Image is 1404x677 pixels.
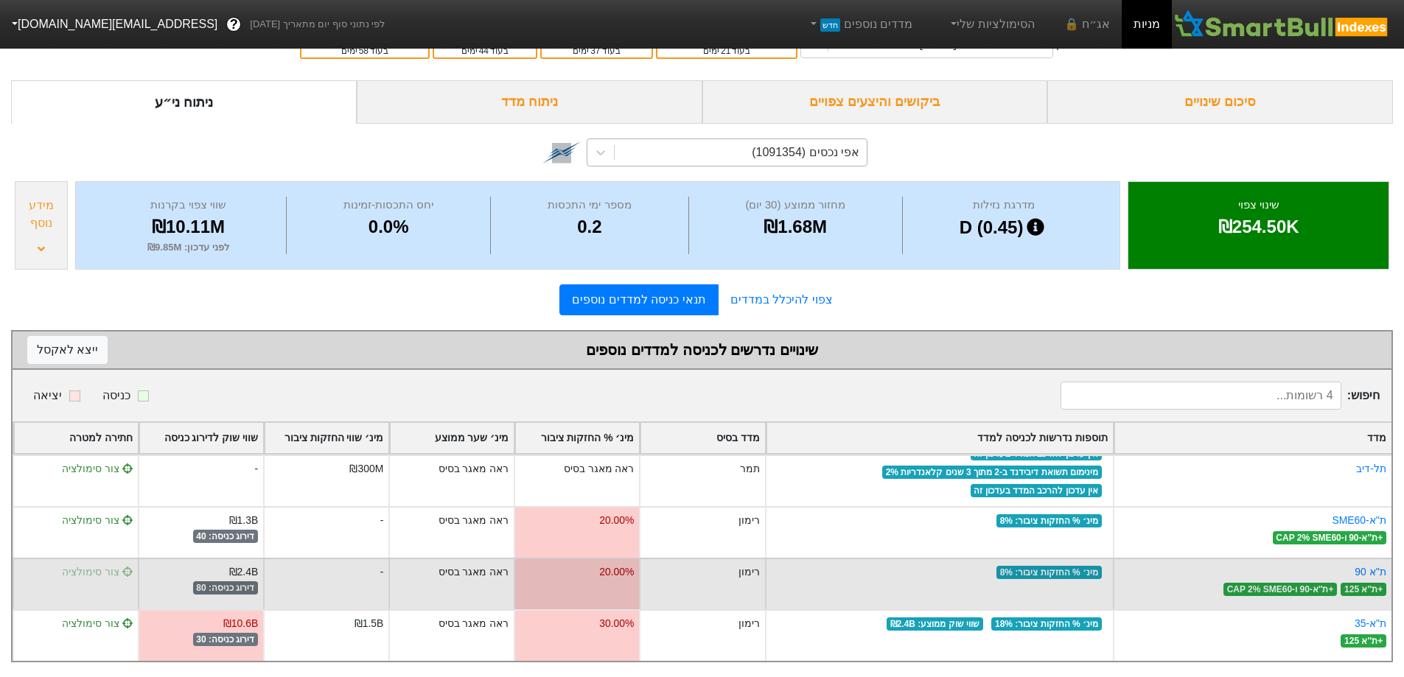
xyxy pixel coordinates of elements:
[27,339,1377,361] div: שינויים נדרשים לכניסה למדדים נוספים
[599,513,634,528] div: 20.00%
[495,214,684,240] div: 0.2
[693,197,898,214] div: מחזור ממוצע (30 יום)
[766,423,1113,453] div: Toggle SortBy
[942,10,1041,39] a: הסימולציות שלי
[229,513,259,528] div: ₪1.3B
[19,197,63,232] div: מידע נוסף
[1355,566,1386,578] a: ת''א 90
[355,616,384,631] div: ₪1.5B
[390,423,514,453] div: Toggle SortBy
[439,564,509,580] div: ראה מאגר בסיס
[887,617,983,631] span: שווי שוק ממוצע : ₪2.4B
[33,387,62,404] div: יציאה
[752,144,859,161] div: אפי נכסים (1091354)
[94,197,282,214] div: שווי צפוי בקרנות
[971,484,1102,497] span: אין עדכון להרכב המדד בעדכון זה
[94,240,282,255] div: לפני עדכון : ₪9.85M
[1061,382,1380,410] span: חיפוש :
[102,387,130,404] div: כניסה
[11,80,357,124] div: ניתוח ני״ע
[349,461,383,477] div: ₪300M
[1061,382,1341,410] input: 4 רשומות...
[801,10,918,39] a: מדדים נוספיםחדש
[639,558,764,609] div: רימון
[62,617,133,629] span: צור סימולציה
[380,564,384,580] div: -
[250,17,385,32] span: לפי נתוני סוף יום מתאריך [DATE]
[1172,10,1392,39] img: SmartBull
[719,285,845,315] a: צפוי להיכלל במדדים
[820,18,840,32] span: חדש
[439,461,509,477] div: ראה מאגר בסיס
[702,80,1048,124] div: ביקושים והיצעים צפויים
[380,513,384,528] div: -
[439,513,509,528] div: ראה מאגר בסיס
[1273,531,1386,544] span: + ת"א-90 ו-CAP 2% SME60
[542,133,581,172] img: tase link
[1147,197,1370,214] div: שינוי צפוי
[1047,80,1393,124] div: סיכום שינויים
[1223,583,1337,596] span: + ת"א-90 ו-CAP 2% SME60
[193,530,259,543] span: דירוג כניסה: 40
[1341,583,1386,596] span: + ת''א 125
[721,46,730,56] span: 21
[564,461,635,477] div: ראה מאגר בסיס
[640,423,764,453] div: Toggle SortBy
[549,44,644,57] div: בעוד ימים
[290,214,486,240] div: 0.0%
[1114,423,1391,453] div: Toggle SortBy
[907,197,1102,214] div: מדרגת נזילות
[665,44,789,57] div: בעוד ימים
[882,466,1102,479] span: מינימום תשואת דיבידנד ב-2 מתוך 3 שנים קלאנדריות 2%
[27,336,108,364] button: ייצא לאקסל
[559,284,718,315] a: תנאי כניסה למדדים נוספים
[639,506,764,558] div: רימון
[639,609,764,661] div: רימון
[359,46,369,56] span: 58
[309,44,421,57] div: בעוד ימים
[265,423,388,453] div: Toggle SortBy
[193,581,259,594] span: דירוג כניסה: 80
[907,214,1102,242] div: D (0.45)
[62,514,133,526] span: צור סימולציה
[14,423,138,453] div: Toggle SortBy
[479,46,489,56] span: 44
[495,197,684,214] div: מספר ימי התכסות
[996,566,1102,579] span: מינ׳ % החזקות ציבור : 8%
[62,566,133,578] span: צור סימולציה
[62,463,133,474] span: צור סימולציה
[693,214,898,240] div: ₪1.68M
[290,197,486,214] div: יחס התכסות-זמינות
[599,616,634,631] div: 30.00%
[1332,514,1386,526] a: ת''א-SME60
[1147,214,1370,240] div: ₪254.50K
[590,46,600,56] span: 37
[1341,634,1386,648] span: + ת''א 125
[599,564,634,580] div: 20.00%
[193,633,259,646] span: דירוג כניסה: 30
[229,564,259,580] div: ₪2.4B
[1356,463,1386,474] a: תל-דיב
[996,514,1102,527] span: מינ׳ % החזקות ציבור : 8%
[223,616,258,631] div: ₪10.6B
[639,455,764,506] div: תמר
[515,423,639,453] div: Toggle SortBy
[138,455,263,506] div: -
[139,423,263,453] div: Toggle SortBy
[441,44,528,57] div: בעוד ימים
[94,214,282,240] div: ₪10.11M
[357,80,702,124] div: ניתוח מדד
[230,15,238,35] span: ?
[439,616,509,631] div: ראה מאגר בסיס
[1355,617,1386,629] a: ת"א-35
[991,617,1102,631] span: מינ׳ % החזקות ציבור : 18%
